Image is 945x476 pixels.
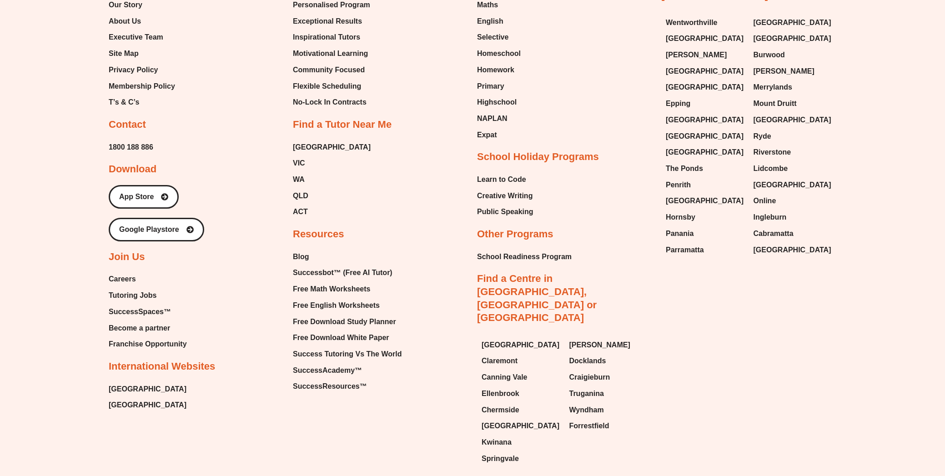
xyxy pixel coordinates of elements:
[666,80,744,94] span: [GEOGRAPHIC_DATA]
[293,15,362,28] span: Exceptional Results
[754,16,831,30] span: [GEOGRAPHIC_DATA]
[293,205,371,219] a: ACT
[666,178,744,192] a: Penrith
[754,130,832,143] a: Ryde
[754,48,832,62] a: Burwood
[666,243,744,257] a: Parramatta
[569,387,604,401] span: Truganina
[293,250,309,264] span: Blog
[109,218,204,241] a: Google Playstore
[293,315,396,329] span: Free Download Study Planner
[477,95,517,109] span: Highschool
[109,305,187,319] a: SuccessSpaces™
[482,354,518,368] span: Claremont
[569,403,604,417] span: Wyndham
[754,97,797,110] span: Mount Druitt
[754,48,785,62] span: Burwood
[666,210,744,224] a: Hornsby
[293,173,371,186] a: WA
[482,436,512,449] span: Kwinana
[754,80,832,94] a: Merrylands
[293,189,308,203] span: QLD
[754,243,831,257] span: [GEOGRAPHIC_DATA]
[109,337,187,351] a: Franchise Opportunity
[482,338,559,352] span: [GEOGRAPHIC_DATA]
[477,173,533,186] a: Learn to Code
[293,47,368,60] span: Motivational Learning
[666,65,744,78] span: [GEOGRAPHIC_DATA]
[293,299,402,312] a: Free English Worksheets
[666,97,744,110] a: Epping
[293,282,370,296] span: Free Math Worksheets
[754,65,814,78] span: [PERSON_NAME]
[477,80,521,93] a: Primary
[754,194,776,208] span: Online
[109,382,186,396] a: [GEOGRAPHIC_DATA]
[569,419,648,433] a: Forrestfield
[754,32,832,45] a: [GEOGRAPHIC_DATA]
[293,95,367,109] span: No-Lock In Contracts
[109,163,156,176] h2: Download
[119,193,154,200] span: App Store
[293,331,402,345] a: Free Download White Paper
[477,128,497,142] span: Expat
[789,373,945,476] iframe: Chat Widget
[293,347,402,361] a: Success Tutoring Vs The World
[666,162,744,175] a: The Ponds
[293,63,370,77] a: Community Focused
[482,403,560,417] a: Chermside
[666,210,695,224] span: Hornsby
[109,47,175,60] a: Site Map
[109,47,139,60] span: Site Map
[666,162,703,175] span: The Ponds
[477,205,533,219] a: Public Speaking
[666,16,744,30] a: Wentworthville
[293,189,371,203] a: QLD
[477,128,521,142] a: Expat
[293,63,365,77] span: Community Focused
[754,243,832,257] a: [GEOGRAPHIC_DATA]
[109,272,187,286] a: Careers
[666,32,744,45] a: [GEOGRAPHIC_DATA]
[754,97,832,110] a: Mount Druitt
[754,113,832,127] a: [GEOGRAPHIC_DATA]
[754,194,832,208] a: Online
[666,113,744,127] a: [GEOGRAPHIC_DATA]
[666,48,744,62] a: [PERSON_NAME]
[109,321,170,335] span: Become a partner
[293,299,380,312] span: Free English Worksheets
[293,95,370,109] a: No-Lock In Contracts
[666,97,690,110] span: Epping
[754,65,832,78] a: [PERSON_NAME]
[293,156,305,170] span: VIC
[109,15,141,28] span: About Us
[482,387,560,401] a: Ellenbrook
[477,112,508,125] span: NAPLAN
[477,250,572,264] span: School Readiness Program
[109,140,153,154] span: 1800 188 886
[482,419,560,433] a: [GEOGRAPHIC_DATA]
[754,113,831,127] span: [GEOGRAPHIC_DATA]
[293,266,402,280] a: Successbot™ (Free AI Tutor)
[569,387,648,401] a: Truganina
[109,63,175,77] a: Privacy Policy
[109,305,171,319] span: SuccessSpaces™
[477,173,526,186] span: Learn to Code
[293,331,389,345] span: Free Download White Paper
[754,80,792,94] span: Merrylands
[482,452,519,466] span: Springvale
[754,145,791,159] span: Riverstone
[666,227,744,241] a: Panania
[477,63,514,77] span: Homework
[477,30,521,44] a: Selective
[666,48,727,62] span: [PERSON_NAME]
[109,15,175,28] a: About Us
[109,398,186,412] span: [GEOGRAPHIC_DATA]
[109,272,136,286] span: Careers
[109,80,175,93] a: Membership Policy
[293,173,305,186] span: WA
[293,47,370,60] a: Motivational Learning
[482,419,559,433] span: [GEOGRAPHIC_DATA]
